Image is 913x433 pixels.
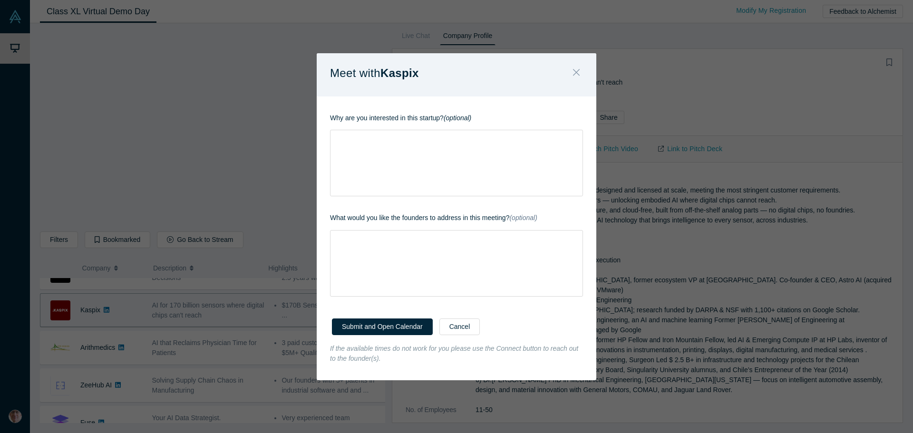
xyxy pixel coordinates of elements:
[330,213,537,223] label: What would you like the founders to address in this meeting?
[330,63,419,83] p: Meet with
[566,63,586,84] button: Close
[332,318,433,335] button: Submit and Open Calendar
[317,344,596,380] div: If the available times do not work for you please use the Connect button to reach out to the foun...
[380,67,419,79] strong: Kaspix
[330,230,583,297] div: rdw-wrapper
[444,114,471,122] strong: (optional)
[337,133,577,143] div: rdw-editor
[330,113,583,123] p: Why are you interested in this startup?
[337,233,577,243] div: rdw-editor
[439,318,480,335] button: Cancel
[330,130,583,196] div: rdw-wrapper
[509,214,537,221] em: (optional)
